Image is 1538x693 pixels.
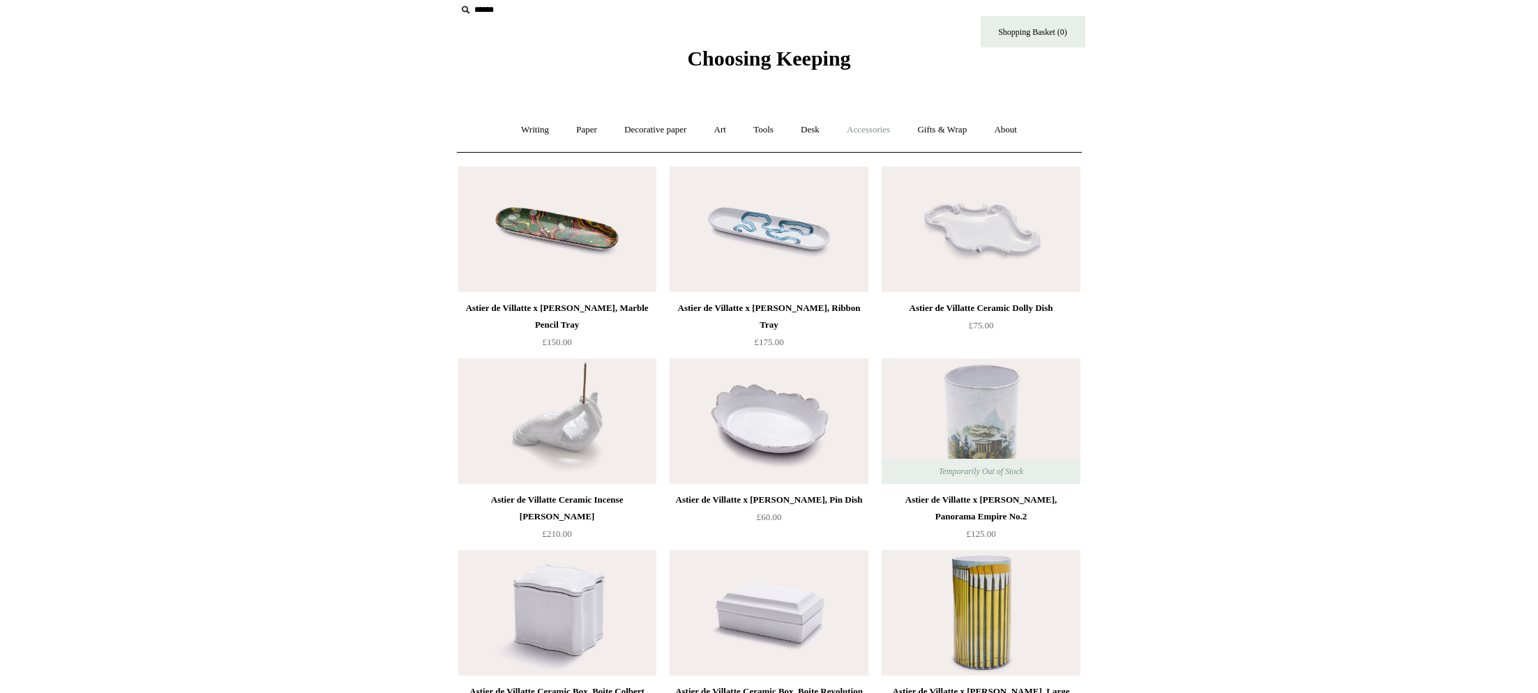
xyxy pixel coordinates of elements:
[834,112,903,148] a: Accessories
[882,167,1080,292] img: Astier de Villatte Ceramic Dolly Dish
[458,358,656,484] a: Astier de Villatte Ceramic Incense Holder, Serena Astier de Villatte Ceramic Incense Holder, Serena
[741,112,786,148] a: Tools
[670,550,868,676] a: Astier de Villatte Ceramic Box, Boite Revolution Astier de Villatte Ceramic Box, Boite Revolution
[673,300,864,333] div: Astier de Villatte x [PERSON_NAME], Ribbon Tray
[882,358,1080,484] a: Astier de Villatte x John Derian, Panorama Empire No.2 Astier de Villatte x John Derian, Panorama...
[542,337,571,347] span: £150.00
[458,167,656,292] img: Astier de Villatte x John Derian Desk, Marble Pencil Tray
[612,112,699,148] a: Decorative paper
[702,112,739,148] a: Art
[882,550,1080,676] a: Astier de Villatte x John Derian, Large Paintbrush Vase Astier de Villatte x John Derian, Large P...
[670,492,868,549] a: Astier de Villatte x [PERSON_NAME], Pin Dish £60.00
[458,300,656,357] a: Astier de Villatte x [PERSON_NAME], Marble Pencil Tray £150.00
[687,58,850,68] a: Choosing Keeping
[458,358,656,484] img: Astier de Villatte Ceramic Incense Holder, Serena
[458,492,656,549] a: Astier de Villatte Ceramic Incense [PERSON_NAME] £210.00
[458,167,656,292] a: Astier de Villatte x John Derian Desk, Marble Pencil Tray Astier de Villatte x John Derian Desk, ...
[885,492,1076,525] div: Astier de Villatte x [PERSON_NAME], Panorama Empire No.2
[687,47,850,70] span: Choosing Keeping
[885,300,1076,317] div: Astier de Villatte Ceramic Dolly Dish
[966,528,995,539] span: £125.00
[905,112,979,148] a: Gifts & Wrap
[458,550,656,676] img: Astier de Villatte Ceramic Box, Boite Colbert
[788,112,832,148] a: Desk
[564,112,610,148] a: Paper
[458,550,656,676] a: Astier de Villatte Ceramic Box, Boite Colbert Astier de Villatte Ceramic Box, Boite Colbert
[882,358,1080,484] img: Astier de Villatte x John Derian, Panorama Empire No.2
[542,528,571,539] span: £210.00
[670,550,868,676] img: Astier de Villatte Ceramic Box, Boite Revolution
[462,300,653,333] div: Astier de Villatte x [PERSON_NAME], Marble Pencil Tray
[882,492,1080,549] a: Astier de Villatte x [PERSON_NAME], Panorama Empire No.2 £125.00
[462,492,653,525] div: Astier de Villatte Ceramic Incense [PERSON_NAME]
[673,492,864,508] div: Astier de Villatte x [PERSON_NAME], Pin Dish
[925,459,1037,484] span: Temporarily Out of Stock
[670,167,868,292] img: Astier de Villatte x John Derian, Ribbon Tray
[969,320,994,330] span: £75.00
[670,167,868,292] a: Astier de Villatte x John Derian, Ribbon Tray Astier de Villatte x John Derian, Ribbon Tray
[981,16,1085,47] a: Shopping Basket (0)
[882,167,1080,292] a: Astier de Villatte Ceramic Dolly Dish Astier de Villatte Ceramic Dolly Dish
[757,512,782,522] span: £60.00
[670,358,868,484] img: Astier de Villatte x John Derian, Pin Dish
[508,112,561,148] a: Writing
[670,300,868,357] a: Astier de Villatte x [PERSON_NAME], Ribbon Tray £175.00
[882,300,1080,357] a: Astier de Villatte Ceramic Dolly Dish £75.00
[670,358,868,484] a: Astier de Villatte x John Derian, Pin Dish Astier de Villatte x John Derian, Pin Dish
[882,550,1080,676] img: Astier de Villatte x John Derian, Large Paintbrush Vase
[981,112,1030,148] a: About
[754,337,783,347] span: £175.00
